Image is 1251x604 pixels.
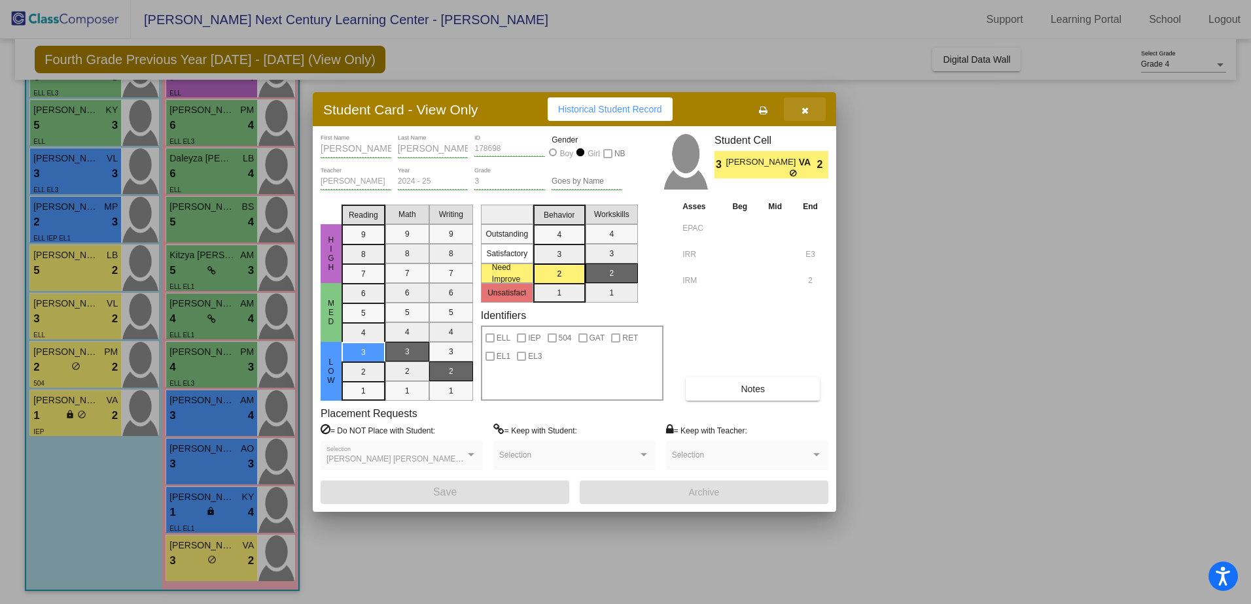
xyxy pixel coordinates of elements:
[552,177,622,186] input: goes by name
[679,199,722,214] th: Asses
[325,299,337,326] span: MED
[558,104,662,114] span: Historical Student Record
[686,377,820,401] button: Notes
[682,218,718,238] input: assessment
[552,134,622,146] mat-label: Gender
[481,309,526,322] label: Identifiers
[321,424,435,437] label: = Do NOT Place with Student:
[474,177,545,186] input: grade
[325,358,337,385] span: LOW
[614,146,625,161] span: NB
[323,101,478,118] h3: Student Card - View Only
[580,480,828,504] button: Archive
[792,199,828,214] th: End
[722,199,758,214] th: Beg
[587,148,600,159] div: Girl
[714,134,828,146] h3: Student Cell
[433,486,457,497] span: Save
[799,156,817,169] span: VA
[622,330,638,346] span: RET
[325,235,337,272] span: HIGH
[559,330,572,346] span: 504
[474,144,545,154] input: Enter ID
[682,244,718,264] input: assessment
[817,157,828,173] span: 2
[714,157,726,173] span: 3
[326,454,595,463] span: [PERSON_NAME] [PERSON_NAME], [PERSON_NAME], [PERSON_NAME]
[497,348,510,364] span: EL1
[689,487,720,497] span: Archive
[590,330,605,346] span: GAT
[528,330,540,346] span: IEP
[741,384,765,394] span: Notes
[548,97,673,121] button: Historical Student Record
[682,271,718,290] input: assessment
[321,407,417,420] label: Placement Requests
[321,480,569,504] button: Save
[528,348,542,364] span: EL3
[493,424,577,437] label: = Keep with Student:
[398,177,468,186] input: year
[726,156,798,169] span: [PERSON_NAME]
[321,177,391,186] input: teacher
[758,199,792,214] th: Mid
[666,424,747,437] label: = Keep with Teacher:
[559,148,574,159] div: Boy
[497,330,510,346] span: ELL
